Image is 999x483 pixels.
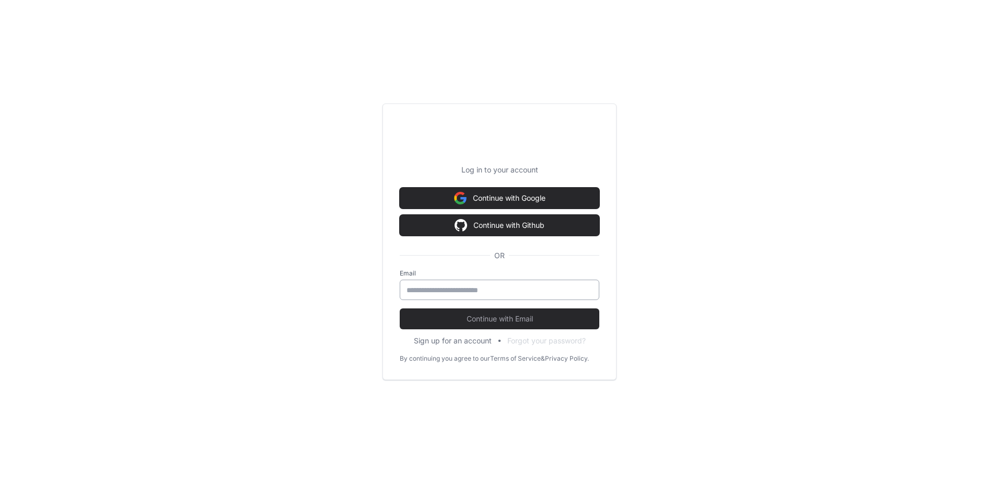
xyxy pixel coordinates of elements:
[455,215,467,236] img: Sign in with google
[507,336,586,346] button: Forgot your password?
[578,283,591,296] keeper-lock: Open Keeper Popup
[400,188,599,209] button: Continue with Google
[400,215,599,236] button: Continue with Github
[400,314,599,324] span: Continue with Email
[490,354,541,363] a: Terms of Service
[400,354,490,363] div: By continuing you agree to our
[454,188,467,209] img: Sign in with google
[400,308,599,329] button: Continue with Email
[400,165,599,175] p: Log in to your account
[414,336,492,346] button: Sign up for an account
[400,269,599,278] label: Email
[545,354,589,363] a: Privacy Policy.
[490,250,509,261] span: OR
[541,354,545,363] div: &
